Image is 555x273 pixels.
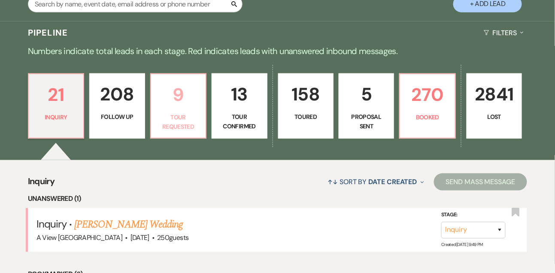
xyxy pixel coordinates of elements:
p: Proposal Sent [344,112,388,131]
li: Unanswered (1) [28,193,528,204]
button: Filters [480,21,527,44]
a: 2841Lost [467,73,522,139]
p: Lost [472,112,516,121]
span: ↑↓ [328,177,338,186]
p: Tour Requested [156,112,200,132]
a: 13Tour Confirmed [212,73,267,139]
p: 270 [405,80,449,109]
button: Send Mass Message [434,173,528,191]
p: 5 [344,80,388,109]
p: Follow Up [95,112,139,121]
p: 13 [217,80,261,109]
p: Inquiry [34,112,78,122]
p: Booked [405,112,449,122]
span: A View [GEOGRAPHIC_DATA] [36,233,123,242]
p: 9 [156,80,200,109]
a: 270Booked [399,73,455,139]
span: Created: [DATE] 9:49 PM [441,242,483,248]
p: 158 [284,80,328,109]
span: Date Created [369,177,417,186]
p: Tour Confirmed [217,112,261,131]
span: 250 guests [157,233,188,242]
span: [DATE] [130,233,149,242]
a: 21Inquiry [28,73,84,139]
a: 158Toured [278,73,334,139]
span: Inquiry [28,175,55,193]
button: Sort By Date Created [324,170,427,193]
span: Inquiry [36,217,67,231]
a: 9Tour Requested [150,73,206,139]
label: Stage: [441,211,506,220]
a: 5Proposal Sent [339,73,394,139]
a: 208Follow Up [89,73,145,139]
p: 21 [34,80,78,109]
a: [PERSON_NAME] Wedding [74,217,183,232]
p: 208 [95,80,139,109]
p: 2841 [472,80,516,109]
h3: Pipeline [28,27,68,39]
p: Toured [284,112,328,121]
